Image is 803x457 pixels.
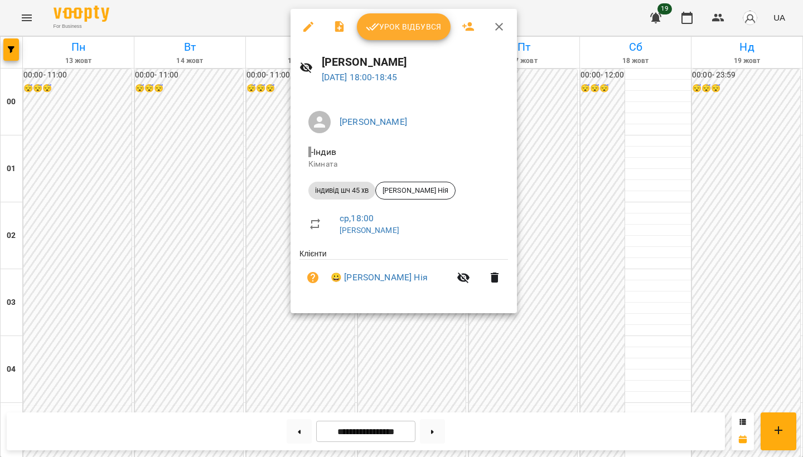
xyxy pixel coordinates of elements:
[375,182,456,200] div: [PERSON_NAME] Нія
[376,186,455,196] span: [PERSON_NAME] Нія
[322,54,508,71] h6: [PERSON_NAME]
[308,186,375,196] span: індивід шч 45 хв
[340,226,399,235] a: [PERSON_NAME]
[322,72,398,82] a: [DATE] 18:00-18:45
[331,271,428,284] a: 😀 [PERSON_NAME] Нія
[299,248,508,300] ul: Клієнти
[299,264,326,291] button: Візит ще не сплачено. Додати оплату?
[308,159,499,170] p: Кімната
[366,20,442,33] span: Урок відбувся
[340,213,374,223] a: ср , 18:00
[340,116,407,127] a: [PERSON_NAME]
[357,13,451,40] button: Урок відбувся
[308,147,338,157] span: - Індив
